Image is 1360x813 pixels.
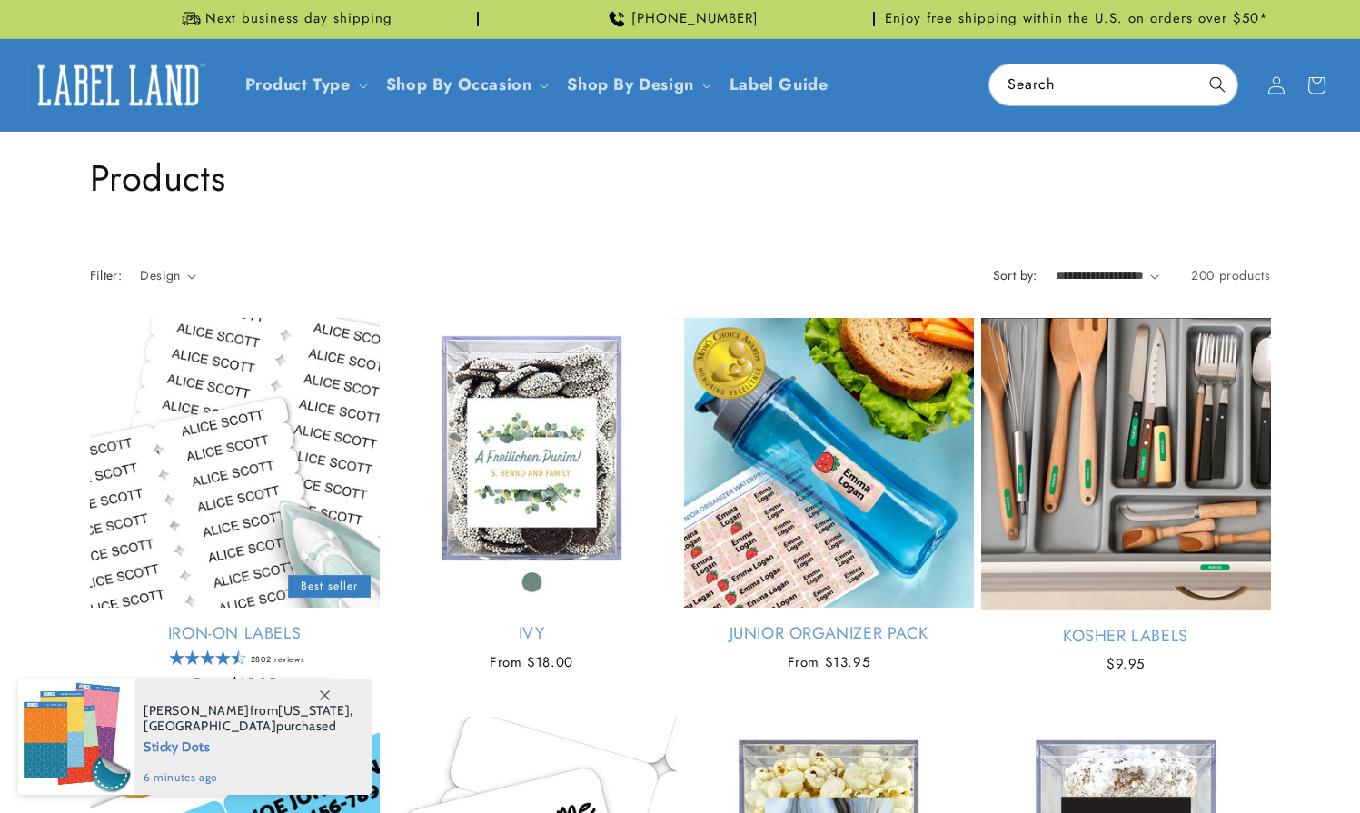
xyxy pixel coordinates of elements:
[719,64,839,106] a: Label Guide
[631,10,759,28] span: [PHONE_NUMBER]
[144,703,353,734] span: from , purchased
[140,266,196,285] summary: Design (0 selected)
[140,266,180,284] span: Design
[144,702,250,719] span: [PERSON_NAME]
[144,718,276,734] span: [GEOGRAPHIC_DATA]
[205,10,392,28] span: Next business day shipping
[885,10,1268,28] span: Enjoy free shipping within the U.S. on orders over $50*
[245,73,351,96] a: Product Type
[556,64,718,106] summary: Shop By Design
[90,623,380,644] a: Iron-On Labels
[1191,266,1270,284] span: 200 products
[21,50,216,120] a: Label Land
[1178,735,1342,795] iframe: Gorgias live chat messenger
[730,74,829,95] span: Label Guide
[993,266,1037,284] label: Sort by:
[90,154,1271,202] h1: Products
[981,626,1271,647] a: Kosher Labels
[234,64,375,106] summary: Product Type
[386,74,532,95] span: Shop By Occasion
[387,623,677,644] a: Ivy
[27,57,209,114] img: Label Land
[567,73,693,96] a: Shop By Design
[375,64,557,106] summary: Shop By Occasion
[278,702,350,719] span: [US_STATE]
[90,266,123,285] h2: Filter:
[1197,64,1237,104] button: Search
[684,623,974,644] a: Junior Organizer Pack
